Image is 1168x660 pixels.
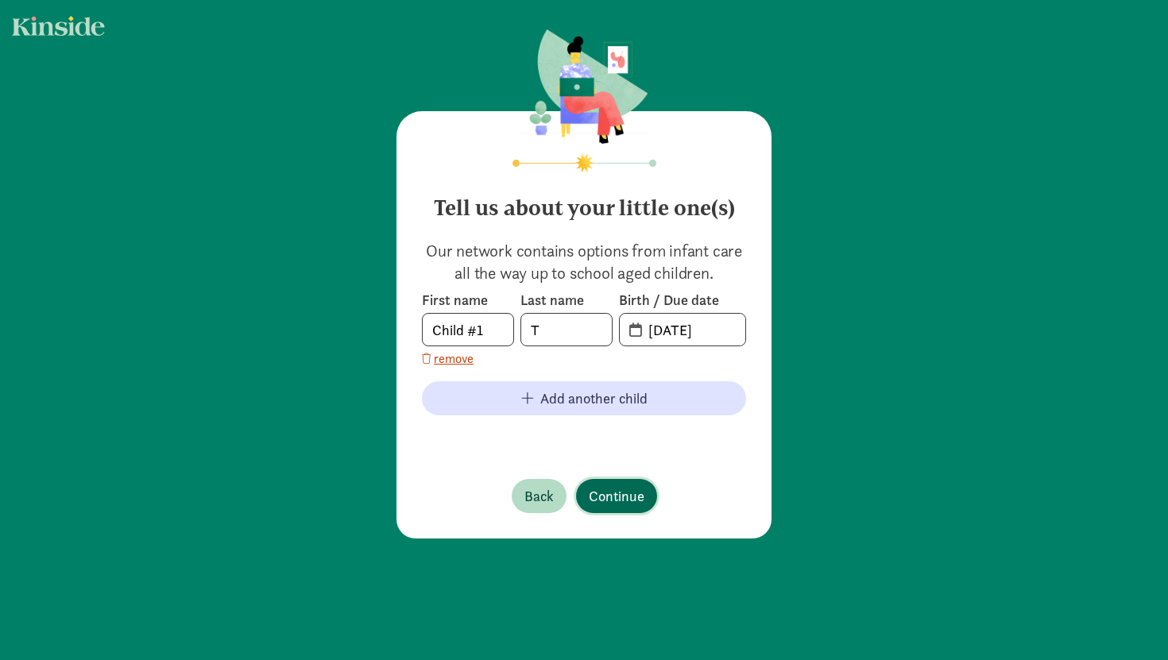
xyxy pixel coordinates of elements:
[540,388,648,409] span: Add another child
[576,479,657,513] button: Continue
[422,183,746,221] h4: Tell us about your little one(s)
[422,240,746,284] p: Our network contains options from infant care all the way up to school aged children.
[512,479,567,513] button: Back
[422,381,746,415] button: Add another child
[589,485,644,507] span: Continue
[520,291,613,310] label: Last name
[639,314,745,345] input: MM-DD-YYYY
[619,291,746,310] label: Birth / Due date
[434,349,474,369] span: remove
[422,291,514,310] label: First name
[524,485,554,507] span: Back
[422,349,474,369] button: remove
